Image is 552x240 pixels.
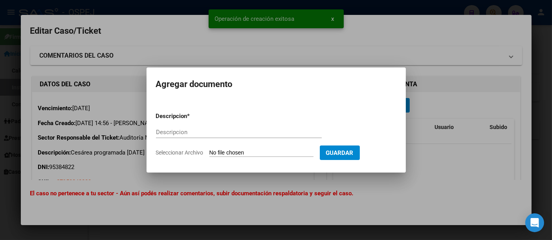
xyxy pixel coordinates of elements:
p: Descripcion [156,112,228,121]
span: Seleccionar Archivo [156,149,204,156]
button: Guardar [320,145,360,160]
div: Open Intercom Messenger [525,213,544,232]
h2: Agregar documento [156,77,396,92]
span: Guardar [326,149,354,156]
